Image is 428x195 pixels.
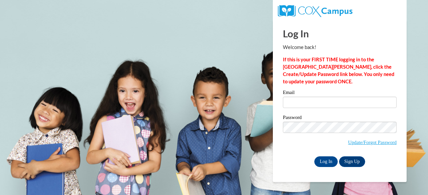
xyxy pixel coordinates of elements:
[348,140,397,145] a: Update/Forgot Password
[283,115,397,122] label: Password
[283,90,397,97] label: Email
[283,57,394,84] strong: If this is your FIRST TIME logging in to the [GEOGRAPHIC_DATA][PERSON_NAME], click the Create/Upd...
[278,5,352,17] img: COX Campus
[314,156,338,167] input: Log In
[283,44,397,51] p: Welcome back!
[339,156,365,167] a: Sign Up
[278,8,352,13] a: COX Campus
[283,27,397,40] h1: Log In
